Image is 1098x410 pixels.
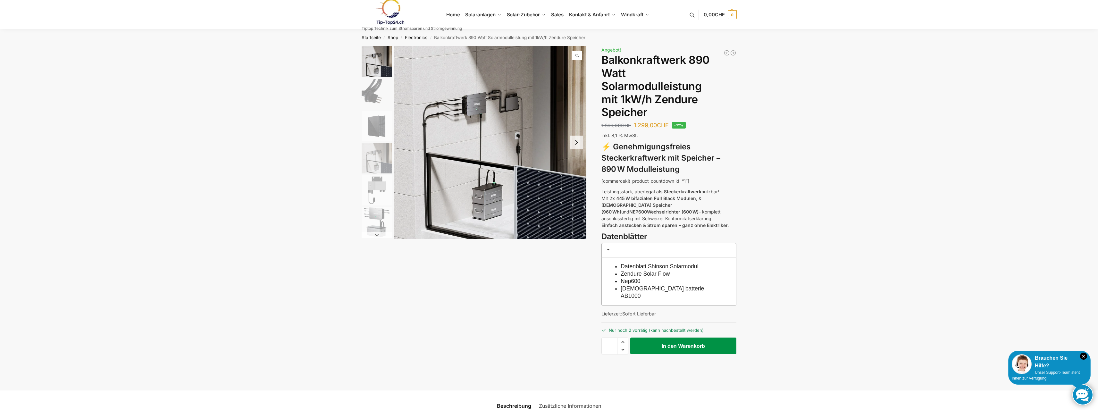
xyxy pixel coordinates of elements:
a: Solaranlagen [463,0,504,29]
img: Zendure-solar-flow-Batteriespeicher für Balkonkraftwerke [362,143,392,173]
a: Shop [388,35,398,40]
bdi: 1.899,00 [601,122,631,129]
a: Zendure Solar Flow [621,271,670,277]
span: 0,00 [704,12,725,18]
span: Lieferzeit: [601,311,656,316]
p: Leistungsstark, aber nutzbar! Mit 2 , & und – komplett anschlussfertig mit Schweizer Konformitäts... [601,188,736,229]
strong: [DEMOGRAPHIC_DATA] Speicher (960 Wh) [601,202,672,214]
span: Solaranlagen [465,12,496,18]
li: 2 / 6 [360,78,392,110]
span: inkl. 8,1 % MwSt. [601,133,638,138]
a: Datenblatt Shinson Solarmodul [621,263,699,270]
span: Increase quantity [617,338,628,346]
li: 5 / 6 [360,174,392,206]
span: Kontakt & Anfahrt [569,12,610,18]
strong: x 445 W bifazialen Full Black Modulen [612,196,696,201]
span: Sofort Lieferbar [622,311,656,316]
p: Nur noch 2 vorrätig (kann nachbestellt werden) [601,322,736,334]
strong: Einfach anstecken & Strom sparen – ganz ohne Elektriker. [601,222,729,228]
span: 0 [728,10,737,19]
span: Unser Support-Team steht Ihnen zur Verfügung [1012,370,1080,381]
nav: Breadcrumb [350,29,748,46]
span: CHF [657,122,669,129]
div: Brauchen Sie Hilfe? [1012,354,1087,370]
li: 1 / 6 [394,46,587,239]
i: Schließen [1080,353,1087,360]
a: Nep600 [621,278,641,284]
p: Tiptop Technik zum Stromsparen und Stromgewinnung [362,27,462,30]
h1: Balkonkraftwerk 890 Watt Solarmodulleistung mit 1kW/h Zendure Speicher [601,54,736,119]
img: Anschlusskabel-3meter_schweizer-stecker [362,79,392,109]
button: Next slide [570,136,583,149]
a: Electronics [405,35,427,40]
img: Zendure-solar-flow-Batteriespeicher für Balkonkraftwerke [362,46,392,77]
button: Next slide [362,232,392,238]
a: Kontakt & Anfahrt [566,0,618,29]
a: Steckerkraftwerk mit 4 KW Speicher und 8 Solarmodulen mit 3600 Watt [730,50,736,56]
input: Produktmenge [601,338,617,354]
a: Solar-Zubehör [504,0,548,29]
img: Maysun [362,111,392,141]
li: 3 / 6 [360,110,392,142]
p: [commercekit_product_countdown id=“1″] [601,178,736,184]
button: In den Warenkorb [630,338,736,354]
span: Angebot! [601,47,621,53]
img: Customer service [1012,354,1032,374]
a: 0,00CHF 0 [704,5,736,24]
li: 1 / 6 [360,46,392,78]
strong: NEP600Wechselrichter (600 W) [629,209,699,214]
bdi: 1.299,00 [634,122,669,129]
a: Startseite [362,35,381,40]
iframe: Sicherer Rahmen für schnelle Bezahlvorgänge [600,358,738,376]
span: / [381,35,388,40]
a: Sales [548,0,566,29]
a: Znedure solar flow Batteriespeicher fuer BalkonkraftwerkeZnedure solar flow Batteriespeicher fuer... [394,46,587,239]
img: nep-microwechselrichter-600w [362,175,392,205]
span: / [427,35,434,40]
a: Balkonkraftwerk 890 Watt Solarmodulleistung mit 2kW/h Zendure Speicher [724,50,730,56]
h3: ⚡ Genehmigungsfreies Steckerkraftwerk mit Speicher – 890 W Modulleistung [601,141,736,175]
strong: legal als Steckerkraftwerk [644,189,701,194]
li: 4 / 6 [360,142,392,174]
span: Sales [551,12,564,18]
h3: Datenblätter [601,231,736,242]
img: Zendure-solar-flow-Batteriespeicher für Balkonkraftwerke [394,46,587,239]
a: [DEMOGRAPHIC_DATA] batterie AB1000 [621,285,704,299]
span: / [398,35,405,40]
li: 6 / 6 [360,206,392,238]
a: Windkraft [618,0,652,29]
span: CHF [715,12,725,18]
span: CHF [621,122,631,129]
img: Zendure-Solaflow [362,207,392,238]
span: Solar-Zubehör [507,12,540,18]
span: -32% [672,122,686,129]
span: Reduce quantity [617,346,628,354]
span: Windkraft [621,12,643,18]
